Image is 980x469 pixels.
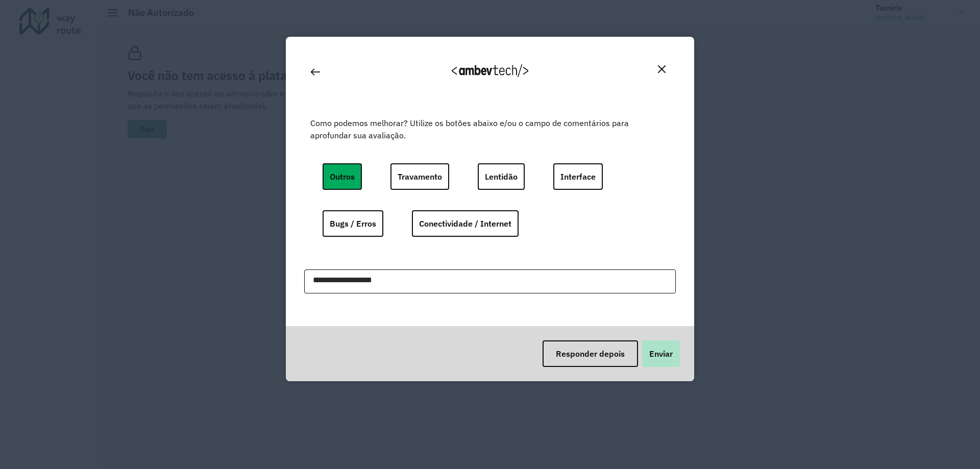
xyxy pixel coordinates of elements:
[323,210,383,237] button: Bugs / Erros
[310,67,321,77] img: Back
[304,117,676,141] label: Como podemos melhorar? Utilize os botões abaixo e/ou o campo de comentários para aprofundar sua a...
[452,64,528,77] img: Logo Ambevtech
[478,163,525,190] button: Lentidão
[553,163,603,190] button: Interface
[654,61,670,77] button: Close
[412,210,519,237] button: Conectividade / Internet
[543,340,638,367] button: Responder depois
[323,163,362,190] button: Outros
[658,65,666,73] img: Close
[642,340,680,367] button: Enviar
[390,163,449,190] button: Travamento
